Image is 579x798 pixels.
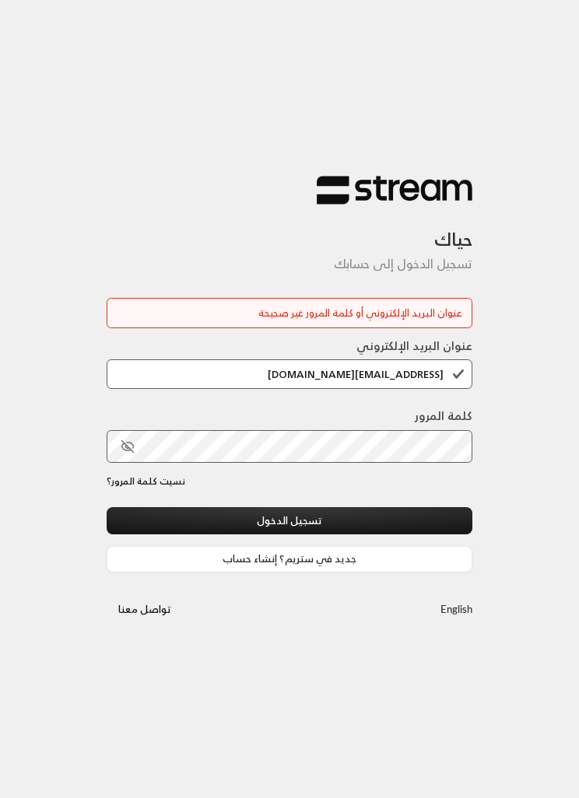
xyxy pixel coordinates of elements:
label: كلمة المرور [415,408,472,425]
a: English [440,596,472,623]
button: toggle password visibility [114,433,141,460]
a: نسيت كلمة المرور؟ [107,474,185,488]
img: Stream Logo [317,175,472,205]
div: عنوان البريد الإلكتروني أو كلمة المرور غير صحيحة [117,306,462,320]
input: اكتب بريدك الإلكتروني هنا [107,359,472,389]
h3: حياك [107,205,472,250]
label: عنوان البريد الإلكتروني [356,338,472,355]
h5: تسجيل الدخول إلى حسابك [107,257,472,271]
button: تسجيل الدخول [107,507,472,534]
a: جديد في ستريم؟ إنشاء حساب [107,546,472,573]
a: تواصل معنا [107,600,183,618]
button: تواصل معنا [107,596,183,623]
